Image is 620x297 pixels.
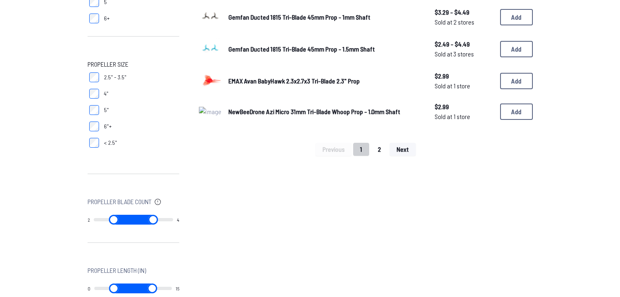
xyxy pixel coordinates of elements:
span: NewBeeDrone Azi Micro 31mm Tri-Blade Whoop Prop - 1.0mm Shaft [228,108,400,115]
span: 6+ [104,14,110,22]
img: image [199,4,222,27]
output: 2 [88,216,90,223]
button: Next [390,143,416,156]
span: $3.29 - $4.49 [435,7,494,17]
button: Add [500,41,533,57]
span: Propeller Blade Count [88,197,151,207]
span: Sold at 1 store [435,81,494,91]
a: image [199,68,222,94]
input: < 2.5" [89,138,99,148]
img: image [199,107,221,117]
button: Add [500,103,533,120]
button: 2 [371,143,388,156]
span: 4" [104,90,108,98]
img: image [199,36,222,59]
span: Sold at 1 store [435,112,494,122]
span: $2.99 [435,102,494,112]
button: 1 [353,143,369,156]
span: < 2.5" [104,139,117,147]
input: 6+ [89,13,99,23]
a: image [199,100,222,123]
span: 6"+ [104,122,112,130]
input: 6"+ [89,122,99,131]
input: 4" [89,89,99,99]
input: 5" [89,105,99,115]
input: 2.5" - 3.5" [89,72,99,82]
output: 15 [176,285,179,292]
span: Next [397,146,409,153]
span: Sold at 2 stores [435,17,494,27]
span: 5" [104,106,109,114]
button: Add [500,73,533,89]
span: Sold at 3 stores [435,49,494,59]
img: image [199,68,222,91]
a: Gemfan Ducted 1815 Tri-Blade 45mm Prop - 1mm Shaft [228,12,422,22]
a: image [199,4,222,30]
span: $2.99 [435,71,494,81]
a: image [199,36,222,62]
span: $2.49 - $4.49 [435,39,494,49]
span: EMAX Avan BabyHawk 2.3x2.7x3 Tri-Blade 2.3" Prop [228,77,360,85]
a: NewBeeDrone Azi Micro 31mm Tri-Blade Whoop Prop - 1.0mm Shaft [228,107,422,117]
span: Propeller Size [88,59,129,69]
span: 2.5" - 3.5" [104,73,126,81]
a: Gemfan Ducted 1815 Tri-Blade 45mm Prop - 1.5mm Shaft [228,44,422,54]
output: 0 [88,285,90,292]
output: 4 [177,216,179,223]
span: Gemfan Ducted 1815 Tri-Blade 45mm Prop - 1mm Shaft [228,13,370,21]
span: Propeller Length (in) [88,265,146,275]
a: EMAX Avan BabyHawk 2.3x2.7x3 Tri-Blade 2.3" Prop [228,76,422,86]
button: Add [500,9,533,25]
span: Gemfan Ducted 1815 Tri-Blade 45mm Prop - 1.5mm Shaft [228,45,375,53]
